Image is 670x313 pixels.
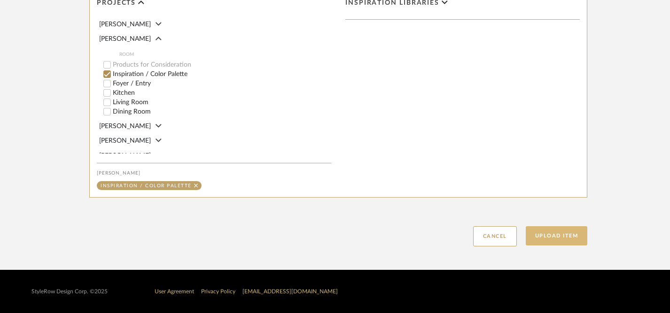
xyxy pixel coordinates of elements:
[113,90,331,96] label: Kitchen
[99,36,151,42] span: [PERSON_NAME]
[113,108,331,115] label: Dining Room
[99,21,151,28] span: [PERSON_NAME]
[473,226,517,246] button: Cancel
[99,137,151,144] span: [PERSON_NAME]
[242,289,338,294] a: [EMAIL_ADDRESS][DOMAIN_NAME]
[101,183,192,188] div: Inspiration / Color Palette
[99,123,151,130] span: [PERSON_NAME]
[155,289,194,294] a: User Agreement
[99,153,151,159] span: [PERSON_NAME]
[97,170,331,176] div: [PERSON_NAME]
[201,289,235,294] a: Privacy Policy
[113,71,331,77] label: Inspiration / Color Palette
[526,226,588,245] button: Upload Item
[31,288,108,295] div: StyleRow Design Corp. ©2025
[119,51,331,58] span: ROOM
[113,99,331,106] label: Living Room
[113,80,331,87] label: Foyer / Entry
